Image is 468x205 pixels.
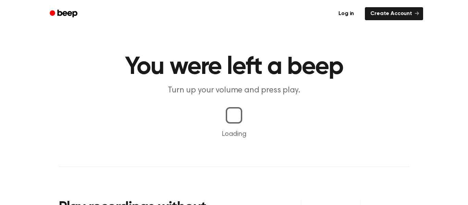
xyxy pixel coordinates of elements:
[332,6,361,22] a: Log in
[102,85,366,96] p: Turn up your volume and press play.
[59,55,409,79] h1: You were left a beep
[8,129,460,139] p: Loading
[365,7,423,20] a: Create Account
[45,7,84,21] a: Beep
